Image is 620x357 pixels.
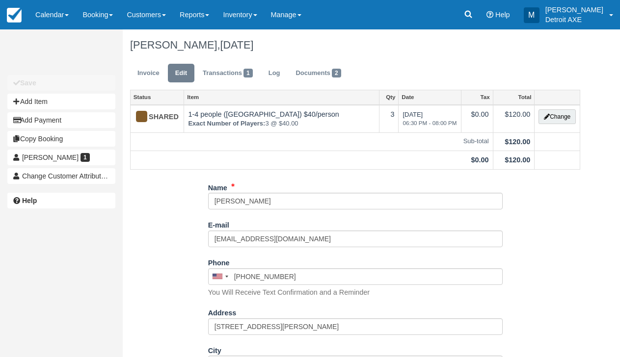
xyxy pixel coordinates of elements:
[208,217,229,230] label: E-mail
[195,64,260,83] a: Transactions1
[20,79,36,87] b: Save
[545,15,603,25] p: Detroit AXE
[208,179,227,193] label: Name
[471,156,489,164] strong: $0.00
[379,105,399,133] td: 3
[208,255,230,268] label: Phone
[7,168,115,184] button: Change Customer Attribution
[220,39,253,51] span: [DATE]
[184,90,379,104] a: Item
[7,193,115,208] a: Help
[261,64,288,83] a: Log
[545,5,603,15] p: [PERSON_NAME]
[493,105,535,133] td: $120.00
[184,105,379,133] td: 1-4 people ([GEOGRAPHIC_DATA]) $40/person
[379,90,398,104] a: Qty
[208,287,370,298] p: You Will Receive Text Confirmation and a Reminder
[505,156,530,164] strong: $120.00
[81,153,90,162] span: 1
[403,119,457,127] em: 06:30 PM - 08:00 PM
[332,69,341,77] span: 2
[539,109,576,124] button: Change
[22,172,110,180] span: Change Customer Attribution
[505,138,530,146] strong: $120.00
[188,120,265,127] strong: Exact Number of Players
[188,119,375,128] em: 3 @ $40.00
[461,105,493,133] td: $0.00
[493,90,535,104] a: Total
[7,94,115,109] button: Add Item
[7,112,115,128] button: Add Payment
[7,75,115,91] button: Save
[22,197,37,204] b: Help
[208,342,221,356] label: City
[243,69,253,77] span: 1
[209,269,231,284] div: United States: +1
[135,109,171,125] div: SHARED
[7,131,115,147] button: Copy Booking
[486,11,493,18] i: Help
[22,153,79,161] span: [PERSON_NAME]
[288,64,348,83] a: Documents2
[208,305,237,318] label: Address
[130,64,167,83] a: Invoice
[168,64,194,83] a: Edit
[524,7,539,23] div: M
[131,90,184,104] a: Status
[403,111,457,127] span: [DATE]
[495,11,510,19] span: Help
[399,90,460,104] a: Date
[7,150,115,165] a: [PERSON_NAME] 1
[461,90,493,104] a: Tax
[135,137,489,146] em: Sub-total
[7,8,22,23] img: checkfront-main-nav-mini-logo.png
[130,39,580,51] h1: [PERSON_NAME],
